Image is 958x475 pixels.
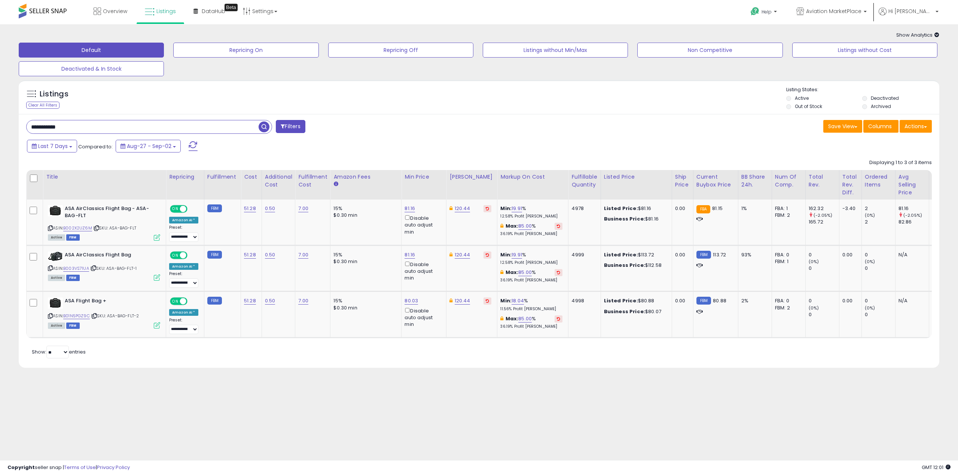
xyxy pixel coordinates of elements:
span: 80.88 [713,297,726,304]
span: FBM [66,323,80,329]
label: Out of Stock [795,103,822,110]
span: DataHub [202,7,225,15]
span: OFF [186,252,198,258]
div: 162.32 [809,205,839,212]
a: 0.50 [265,297,275,305]
a: 81.16 [405,205,415,212]
div: $0.30 min [333,305,396,311]
div: $81.16 [604,205,666,212]
small: FBM [207,297,222,305]
a: 19.91 [512,205,522,212]
a: 0.50 [265,205,275,212]
div: 1% [741,205,766,212]
div: Ship Price [675,173,690,189]
span: 81.15 [712,205,723,212]
div: 0.00 [842,252,856,258]
button: Repricing On [173,43,318,58]
div: 2 [865,219,895,225]
div: -3.40 [842,205,856,212]
b: Min: [500,251,512,258]
button: Listings without Cost [792,43,937,58]
b: Listed Price: [604,251,638,258]
b: Business Price: [604,308,645,315]
a: 51.28 [244,297,256,305]
div: 0.00 [675,252,687,258]
b: Listed Price: [604,297,638,304]
span: Hi [PERSON_NAME] [888,7,933,15]
a: B002X2UZ6M [63,225,92,231]
span: | SKU: ASA-BAG-FLT-1 [90,265,137,271]
div: Listed Price [604,173,669,181]
b: Max: [506,222,519,229]
a: 120.44 [455,297,470,305]
b: Business Price: [604,262,645,269]
label: Deactivated [871,95,899,101]
div: 2 [865,205,895,212]
div: 0 [809,311,839,318]
span: All listings currently available for purchase on Amazon [48,323,65,329]
button: Listings without Min/Max [483,43,628,58]
span: ON [171,252,180,258]
a: 51.28 [244,205,256,212]
div: 4998 [571,297,595,304]
div: ASIN: [48,252,160,280]
a: 18.04 [512,297,524,305]
span: Aug-27 - Sep-02 [127,142,171,150]
div: Additional Cost [265,173,292,189]
span: Overview [103,7,127,15]
button: Deactivated & In Stock [19,61,164,76]
div: 0 [865,252,895,258]
div: [PERSON_NAME] [449,173,494,181]
div: Preset: [169,225,198,242]
div: $80.07 [604,308,666,315]
div: N/A [898,297,923,304]
p: 12.58% Profit [PERSON_NAME] [500,214,562,219]
span: Show: entries [32,348,86,355]
span: OFF [186,298,198,305]
div: Min Price [405,173,443,181]
button: Repricing Off [328,43,473,58]
b: Min: [500,297,512,304]
div: Markup on Cost [500,173,565,181]
span: ON [171,206,180,212]
div: 81.16 [898,205,929,212]
div: Ordered Items [865,173,892,189]
div: Num of Comp. [775,173,802,189]
div: FBA: 1 [775,205,800,212]
a: 85.00 [518,222,532,230]
small: FBA [696,205,710,213]
div: FBM: 2 [775,305,800,311]
p: 36.19% Profit [PERSON_NAME] [500,278,562,283]
span: Show Analytics [896,31,939,38]
div: % [500,205,562,219]
a: 51.28 [244,251,256,259]
label: Active [795,95,809,101]
b: ASA AirClassics Flight Bag - ASA-BAG-FLT [65,205,156,221]
span: All listings currently available for purchase on Amazon [48,234,65,241]
div: 82.86 [898,219,929,225]
div: % [500,315,562,329]
div: $0.30 min [333,258,396,265]
div: 2% [741,297,766,304]
span: ON [171,298,180,305]
label: Archived [871,103,891,110]
div: 4978 [571,205,595,212]
div: Fulfillment Cost [298,173,327,189]
div: ASIN: [48,205,160,240]
div: Preset: [169,271,198,288]
b: Min: [500,205,512,212]
div: 0.00 [842,297,856,304]
div: $81.16 [604,216,666,222]
button: Default [19,43,164,58]
div: $0.30 min [333,212,396,219]
h5: Listings [40,89,68,99]
div: Total Rev. Diff. [842,173,858,197]
small: (0%) [865,212,875,218]
span: OFF [186,206,198,212]
small: (0%) [865,259,875,265]
div: % [500,297,562,311]
div: Current Buybox Price [696,173,735,189]
b: ASA Flight Bag + [65,297,156,306]
div: FBM: 1 [775,258,800,265]
div: Cost [244,173,259,181]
